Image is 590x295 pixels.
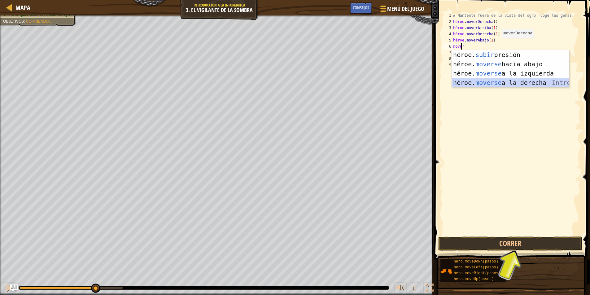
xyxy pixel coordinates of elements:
code: moverDerecha [504,31,533,36]
font: 5 [449,38,451,42]
font: 7 [449,50,451,55]
font: Mapa [15,3,30,12]
button: Correr [438,236,582,251]
font: ♫ [411,283,417,293]
button: Alternativa pantalla completa. [423,282,436,295]
font: hero.moveLeft(pasos) [454,265,498,270]
font: 6 [449,44,451,49]
button: Ctrl + P: Pause [3,282,15,295]
button: Menú del Juego [375,2,428,17]
a: Mapa [12,3,30,12]
button: Pregúntale a la IA [10,284,18,292]
font: 8 [449,57,451,61]
font: 9 [449,63,451,67]
font: 4 [449,32,451,36]
button: ♫ [410,282,420,295]
font: 3 [449,26,451,30]
font: Consejos [353,5,369,11]
button: Ajustar volumen [394,282,407,295]
font: 1 [449,13,451,18]
font: 2 [449,20,451,24]
font: Objetivos [3,19,24,24]
font: Menú del Juego [387,5,424,13]
font: hero.moveDown(pasos) [454,259,498,264]
img: portrait.png [440,265,452,277]
font: Corriendo... [26,19,52,24]
font: hero.moveUp(pasos) [454,277,494,281]
font: : [24,19,25,24]
font: hero.moveRight(pasos) [454,271,500,275]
